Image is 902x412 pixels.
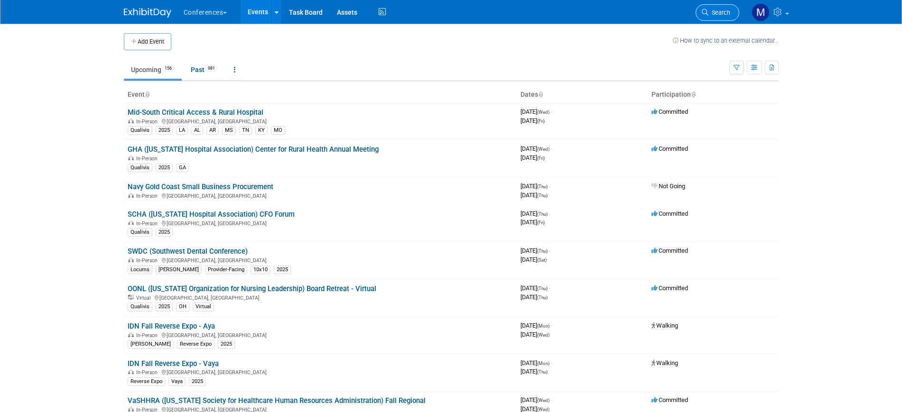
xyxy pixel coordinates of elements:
span: [DATE] [521,284,550,292]
span: Committed [651,284,688,292]
img: In-Person Event [128,220,134,225]
a: Sort by Start Date [538,91,543,98]
span: (Thu) [537,193,548,198]
a: How to sync to an external calendar... [673,37,779,44]
a: Upcoming156 [124,61,182,79]
div: Locums [128,266,152,274]
span: Committed [651,108,688,115]
span: In-Person [136,119,160,125]
span: Walking [651,359,678,366]
div: Reverse Expo [177,340,214,348]
span: Search [708,9,730,16]
div: AL [191,126,203,135]
div: 2025 [156,302,173,311]
span: In-Person [136,369,160,375]
span: [DATE] [521,322,552,329]
img: In-Person Event [128,332,134,337]
div: 2025 [156,164,173,172]
span: Committed [651,396,688,403]
span: In-Person [136,193,160,199]
th: Dates [517,87,648,103]
span: [DATE] [521,331,549,338]
span: [DATE] [521,256,547,263]
span: [DATE] [521,396,552,403]
span: 156 [162,65,175,72]
div: GA [176,164,189,172]
span: - [551,145,552,152]
img: In-Person Event [128,119,134,123]
span: In-Person [136,257,160,264]
span: - [551,108,552,115]
span: [DATE] [521,183,550,190]
span: - [549,247,550,254]
div: 2025 [218,340,235,348]
div: LA [176,126,188,135]
span: (Thu) [537,211,548,217]
span: (Wed) [537,407,549,412]
span: - [549,183,550,190]
span: (Sat) [537,257,547,263]
th: Event [124,87,517,103]
div: Qualivis [128,302,152,311]
span: (Thu) [537,369,548,375]
span: Committed [651,247,688,254]
div: AR [206,126,219,135]
a: Sort by Event Name [145,91,149,98]
span: [DATE] [521,145,552,152]
a: IDN Fall Reverse Expo - Vaya [128,359,219,368]
a: Sort by Participation Type [691,91,696,98]
div: 2025 [156,126,173,135]
div: [PERSON_NAME] [128,340,174,348]
div: OH [176,302,189,311]
div: MO [271,126,285,135]
span: (Thu) [537,248,548,254]
span: (Thu) [537,286,548,291]
div: [PERSON_NAME] [156,266,202,274]
div: Provider-Facing [205,266,247,274]
a: OONL ([US_STATE] Organization for Nursing Leadership) Board Retreat - Virtual [128,284,376,293]
span: [DATE] [521,359,552,366]
span: [DATE] [521,210,550,217]
span: - [549,284,550,292]
div: KY [255,126,268,135]
span: [DATE] [521,293,548,301]
span: - [551,359,552,366]
th: Participation [648,87,779,103]
span: (Thu) [537,295,548,300]
div: TN [239,126,252,135]
span: Not Going [651,183,685,190]
div: [GEOGRAPHIC_DATA], [GEOGRAPHIC_DATA] [128,293,513,301]
div: Qualivis [128,126,152,135]
span: [DATE] [521,368,548,375]
div: [GEOGRAPHIC_DATA], [GEOGRAPHIC_DATA] [128,192,513,199]
span: Committed [651,210,688,217]
img: In-Person Event [128,369,134,374]
span: (Wed) [537,332,549,338]
span: [DATE] [521,219,545,226]
span: (Mon) [537,361,549,366]
img: Marygrace LeGros [752,3,770,21]
span: (Wed) [537,146,549,152]
a: Past981 [184,61,225,79]
img: In-Person Event [128,257,134,262]
div: MS [222,126,236,135]
img: In-Person Event [128,156,134,160]
img: Virtual Event [128,295,134,300]
span: 981 [205,65,218,72]
div: 2025 [156,228,173,237]
div: 2025 [274,266,291,274]
span: (Fri) [537,220,545,225]
div: [GEOGRAPHIC_DATA], [GEOGRAPHIC_DATA] [128,219,513,227]
span: [DATE] [521,154,545,161]
a: Mid-South Critical Access & Rural Hospital [128,108,263,117]
span: In-Person [136,156,160,162]
span: (Wed) [537,398,549,403]
div: [GEOGRAPHIC_DATA], [GEOGRAPHIC_DATA] [128,331,513,339]
img: In-Person Event [128,193,134,198]
a: SCHA ([US_STATE] Hospital Association) CFO Forum [128,210,295,219]
span: (Wed) [537,110,549,115]
span: In-Person [136,332,160,339]
span: (Fri) [537,119,545,124]
div: Qualivis [128,228,152,237]
span: - [549,210,550,217]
